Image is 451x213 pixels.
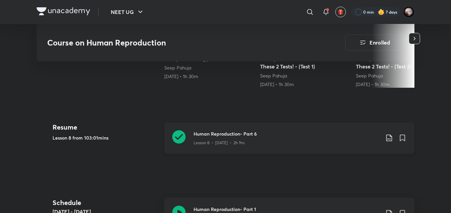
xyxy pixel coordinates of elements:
[194,130,380,137] h3: Human Reproduction- Part 6
[194,140,245,146] p: Lesson 8 • [DATE] • 2h 9m
[53,198,159,208] h4: Schedule
[47,38,308,48] h3: Course on Human Reproduction
[164,122,414,162] a: Human Reproduction- Part 6Lesson 8 • [DATE] • 2h 9m
[345,35,404,51] button: Enrolled
[164,64,255,71] div: Seep Pahuja
[194,206,380,213] h3: Human Reproduction- Part 1
[403,6,414,18] img: Swarit
[260,81,351,88] div: 23rd May • 1h 30m
[335,7,346,17] button: avatar
[260,72,351,79] div: Seep Pahuja
[260,72,287,79] a: Seep Pahuja
[356,72,446,79] div: Seep Pahuja
[53,122,159,132] h4: Resume
[37,7,90,15] img: Company Logo
[356,72,383,79] a: Seep Pahuja
[260,54,351,70] h5: Ready for NEET 2026? Prove It with These 2 Tests! - (Test 1)
[338,9,344,15] img: avatar
[164,73,255,80] div: 6th Apr • 1h 30m
[378,9,384,15] img: streak
[107,5,148,19] button: NEET UG
[356,81,446,88] div: 24th May • 1h 30m
[356,54,446,70] h5: Ready for NEET 2026? Prove It with These 2 Tests! - (Test 2)
[37,7,90,17] a: Company Logo
[164,64,191,71] a: Seep Pahuja
[53,134,159,141] h5: Lesson 8 from 103:01mins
